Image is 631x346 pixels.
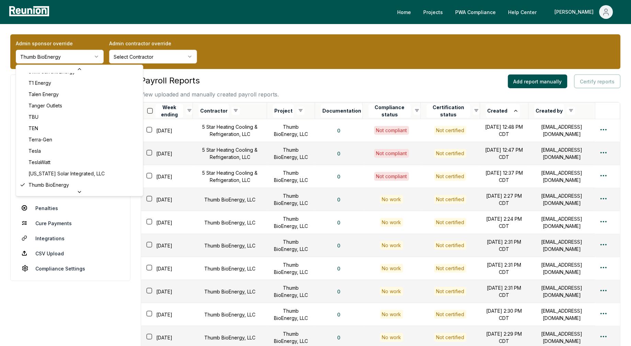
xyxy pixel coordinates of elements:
[28,159,50,166] span: TeslaWatt
[28,113,38,120] span: TBU
[28,147,41,154] span: Tesla
[28,102,62,109] span: Tanger Outlets
[28,91,59,98] span: Talen Energy
[28,181,69,188] span: Thumb BioEnergy
[28,125,38,132] span: TEN
[28,79,51,86] span: T1 Energy
[28,68,75,75] span: Swift Current Energy
[28,136,52,143] span: Terra-Gen
[28,170,105,177] span: [US_STATE] Solar Integrated, LLC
